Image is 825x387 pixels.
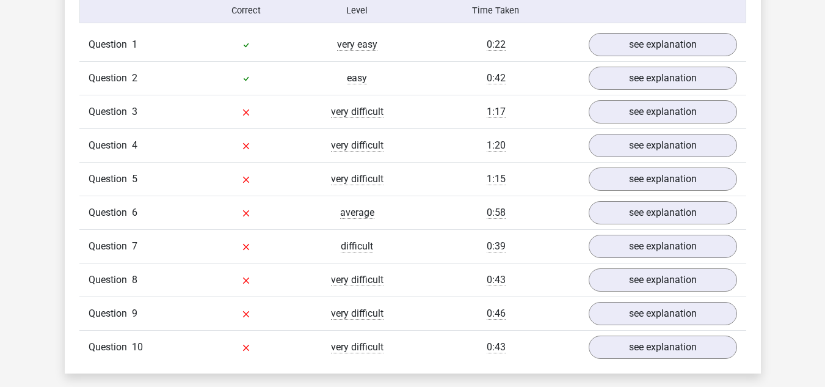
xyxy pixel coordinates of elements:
[132,341,143,353] span: 10
[487,341,506,353] span: 0:43
[331,139,383,152] span: very difficult
[89,37,132,52] span: Question
[89,306,132,321] span: Question
[589,302,737,325] a: see explanation
[340,207,374,219] span: average
[589,268,737,292] a: see explanation
[132,72,137,84] span: 2
[132,39,137,50] span: 1
[89,105,132,119] span: Question
[487,274,506,286] span: 0:43
[341,240,373,252] span: difficult
[89,138,132,153] span: Question
[589,67,737,90] a: see explanation
[331,274,383,286] span: very difficult
[132,139,137,151] span: 4
[487,173,506,185] span: 1:15
[487,308,506,320] span: 0:46
[589,33,737,56] a: see explanation
[132,308,137,319] span: 9
[412,4,579,18] div: Time Taken
[589,168,737,191] a: see explanation
[487,207,506,219] span: 0:58
[487,106,506,118] span: 1:17
[487,240,506,252] span: 0:39
[132,240,137,252] span: 7
[487,39,506,51] span: 0:22
[589,100,737,123] a: see explanation
[589,336,737,359] a: see explanation
[487,139,506,152] span: 1:20
[331,308,383,320] span: very difficult
[331,106,383,118] span: very difficult
[487,72,506,84] span: 0:42
[89,239,132,254] span: Question
[191,4,302,18] div: Correct
[589,201,737,224] a: see explanation
[132,173,137,185] span: 5
[589,134,737,157] a: see explanation
[347,72,367,84] span: easy
[589,235,737,258] a: see explanation
[89,340,132,355] span: Question
[89,273,132,287] span: Question
[89,205,132,220] span: Question
[302,4,413,18] div: Level
[331,173,383,185] span: very difficult
[331,341,383,353] span: very difficult
[132,106,137,117] span: 3
[132,274,137,286] span: 8
[89,71,132,86] span: Question
[89,172,132,186] span: Question
[132,207,137,218] span: 6
[337,39,377,51] span: very easy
